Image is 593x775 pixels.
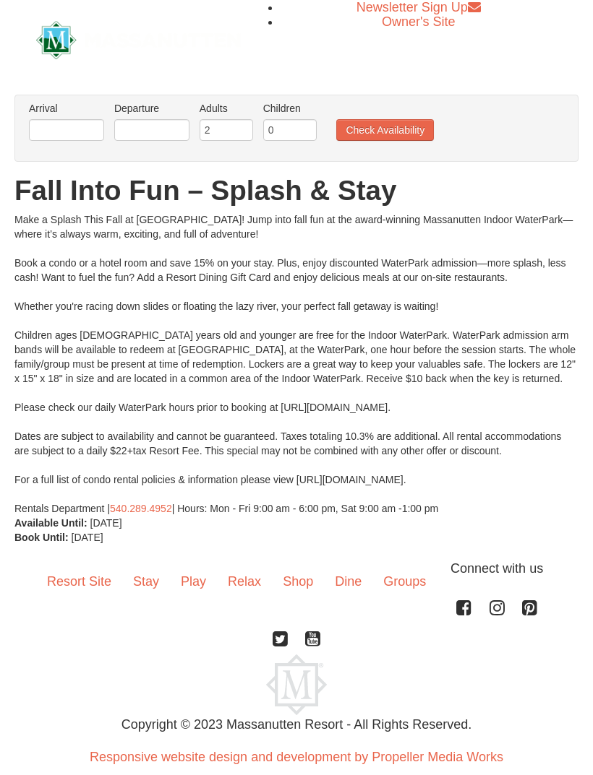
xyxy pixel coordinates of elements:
img: Massanutten Resort Logo [36,21,241,60]
h1: Fall Into Fun – Splash & Stay [14,176,579,205]
a: Massanutten Resort [36,21,241,55]
a: Stay [122,559,170,604]
a: Shop [272,559,324,604]
img: Massanutten Resort Logo [266,654,327,715]
p: Copyright © 2023 Massanutten Resort - All Rights Reserved. [25,715,568,735]
strong: Available Until: [14,517,88,529]
a: Responsive website design and development by Propeller Media Works [90,750,503,764]
a: Play [170,559,217,604]
a: Resort Site [36,559,122,604]
button: Check Availability [336,119,434,141]
strong: Book Until: [14,532,69,543]
a: Owner's Site [382,14,455,29]
a: Relax [217,559,272,604]
span: [DATE] [90,517,122,529]
label: Adults [200,101,253,116]
a: 540.289.4952 [110,503,172,514]
div: Make a Splash This Fall at [GEOGRAPHIC_DATA]! Jump into fall fun at the award-winning Massanutten... [14,212,579,516]
label: Departure [114,101,189,116]
a: Dine [324,559,372,604]
span: [DATE] [72,532,103,543]
label: Children [263,101,317,116]
label: Arrival [29,101,104,116]
a: Groups [372,559,437,604]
